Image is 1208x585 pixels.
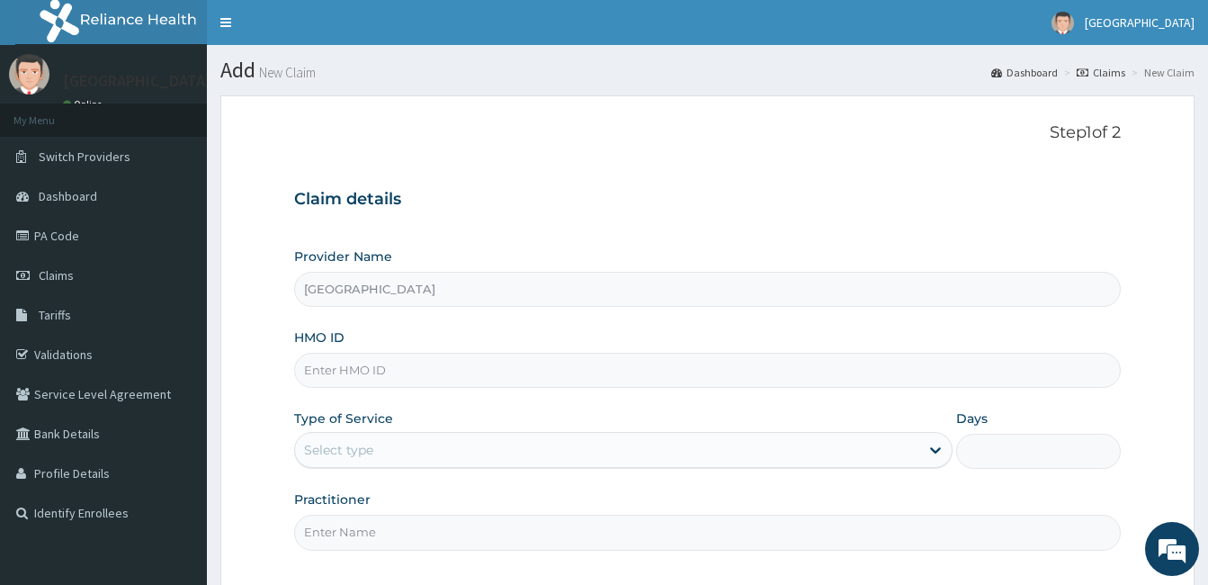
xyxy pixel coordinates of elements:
a: Dashboard [991,65,1058,80]
span: Switch Providers [39,148,130,165]
img: User Image [9,54,49,94]
label: HMO ID [294,328,345,346]
a: Claims [1077,65,1125,80]
p: Step 1 of 2 [294,123,1121,143]
label: Provider Name [294,247,392,265]
span: We're online! [104,177,248,359]
label: Days [956,409,988,427]
input: Enter HMO ID [294,353,1121,388]
img: d_794563401_company_1708531726252_794563401 [33,90,73,135]
label: Type of Service [294,409,393,427]
div: Chat with us now [94,101,302,124]
p: [GEOGRAPHIC_DATA] [63,73,211,89]
div: Minimize live chat window [295,9,338,52]
small: New Claim [255,66,316,79]
h3: Claim details [294,190,1121,210]
span: Tariffs [39,307,71,323]
textarea: Type your message and hit 'Enter' [9,392,343,455]
div: Select type [304,441,373,459]
img: User Image [1051,12,1074,34]
li: New Claim [1127,65,1195,80]
span: Dashboard [39,188,97,204]
h1: Add [220,58,1195,82]
span: Claims [39,267,74,283]
a: Online [63,98,106,111]
label: Practitioner [294,490,371,508]
input: Enter Name [294,515,1121,550]
span: [GEOGRAPHIC_DATA] [1085,14,1195,31]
